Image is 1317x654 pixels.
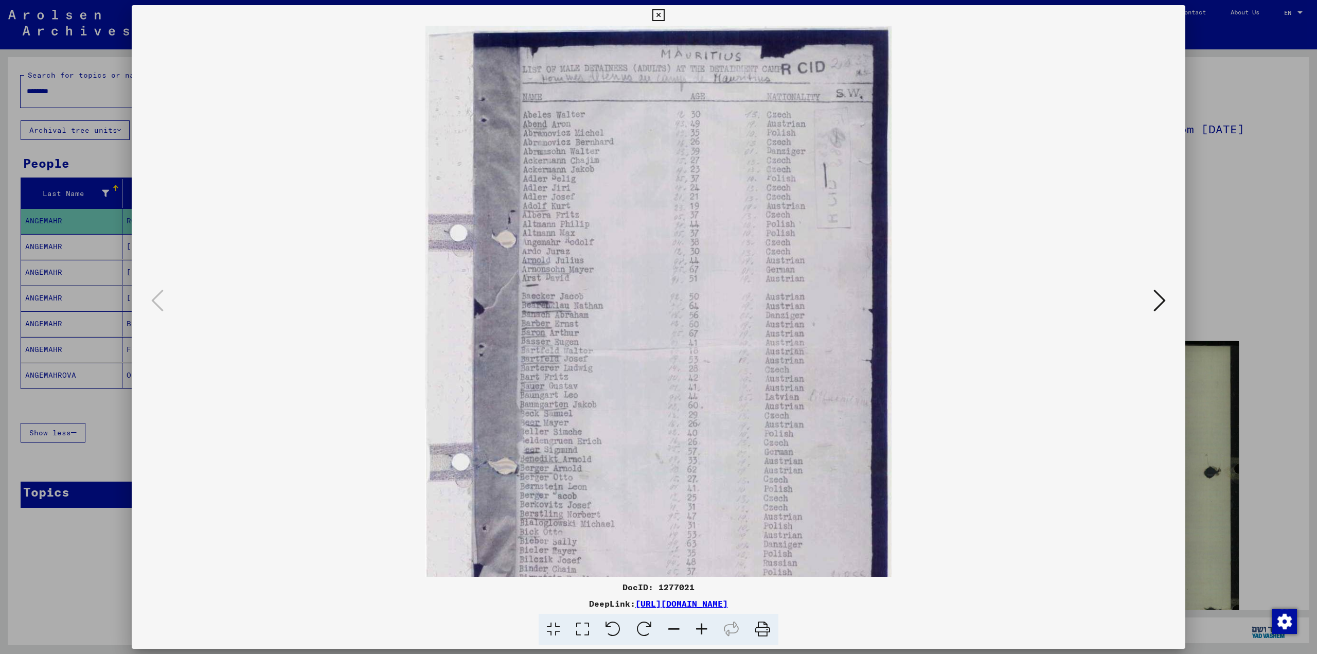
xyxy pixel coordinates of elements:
[635,598,728,609] a: [URL][DOMAIN_NAME]
[132,597,1185,610] div: DeepLink:
[1272,609,1297,634] img: Change consent
[132,581,1185,593] div: DocID: 1277021
[1272,609,1296,633] div: Change consent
